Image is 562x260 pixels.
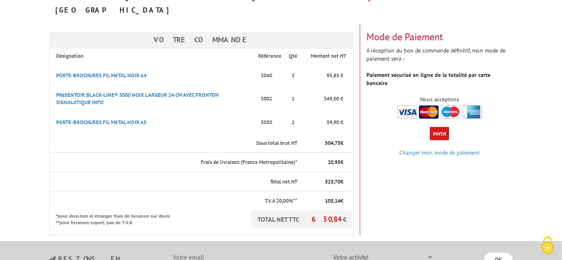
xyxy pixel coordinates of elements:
p: Montant net HT [305,52,353,60]
th: Total net HT [50,172,298,192]
img: accepted.png [397,105,482,119]
span: 525,70 [325,178,340,185]
th: Sous total brut HT [50,134,298,153]
p: Référence [258,52,281,60]
p: 1 [289,95,297,103]
p: T.V.A 20,00%** [56,197,297,205]
a: PORTE-BROCHURES FIL MéTAL NOIR A5 [56,119,146,126]
p: 3002 [258,91,281,107]
div: Nous acceptons [366,95,513,103]
button: Payer [430,127,449,140]
a: PORTE-BROCHURES FIL MéTAL NOIR A4 [56,72,146,79]
p: 59,90 € [305,119,343,127]
p: 3050 [258,115,281,131]
span: 630,84 [311,214,343,224]
a: Changer mon mode de paiement [399,149,480,156]
strong: Paiement sécurisé en ligne de la totalité par carte bancaire [366,71,490,87]
p: 3040 [258,68,281,84]
button: Cookies (fenêtre modale) [534,232,562,260]
p: € [305,140,343,147]
p: € [305,197,343,205]
span: 20,95 [328,159,340,166]
a: PRéSENTOIR BLACK-LINE® 3000 NOIR LARGEUR 24 CM AVEC FRONTON SIGNALéTIQUE INFO [56,92,219,106]
p: 3 [289,72,297,80]
h3: Mode de Paiement [366,32,513,42]
p: 349,00 € [305,95,343,103]
p: TOTAL NET TTC € [251,211,353,228]
p: *pour dom-tom et étranger frais de livraison sur devis **pour livraison export, pas de T.V.A [56,211,178,226]
p: Qté [289,52,297,60]
p: 95,85 € [305,72,343,80]
div: A réception du bon de commande définitif, mon mode de paiement sera : [360,24,519,120]
span: 105,14 [325,197,340,204]
img: Cookies (fenêtre modale) [538,236,558,256]
th: Frais de livraison (France Metropolitaine)* [50,153,298,173]
p: € [305,178,343,186]
p: € [305,159,343,166]
p: Désignation [56,52,251,60]
h3: Votre Commande [49,32,354,48]
span: 504,75 [325,140,340,146]
p: 2 [289,119,297,127]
